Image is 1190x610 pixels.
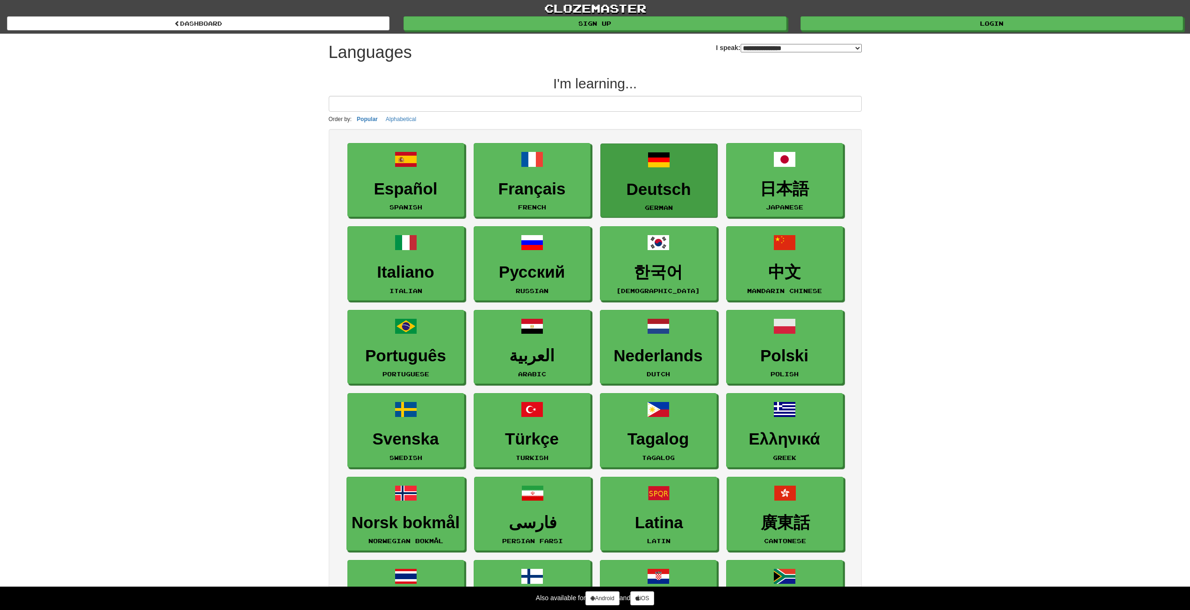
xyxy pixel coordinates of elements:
h3: Español [353,180,459,198]
small: Cantonese [764,538,806,544]
a: FrançaisFrench [474,143,591,217]
a: PolskiPolish [726,310,843,384]
h3: 廣東話 [732,514,838,532]
small: Japanese [766,204,803,210]
a: TürkçeTurkish [474,393,591,467]
a: dashboard [7,16,389,30]
h3: Türkçe [479,430,585,448]
a: iOS [630,591,654,605]
a: DeutschGerman [600,144,717,218]
h3: 한국어 [605,263,712,281]
small: Greek [773,454,796,461]
small: Spanish [389,204,422,210]
a: Sign up [404,16,786,30]
small: Italian [389,287,422,294]
small: [DEMOGRAPHIC_DATA] [616,287,700,294]
a: Norsk bokmålNorwegian Bokmål [346,477,465,551]
a: РусскийRussian [474,226,591,301]
small: Order by: [329,116,352,122]
a: TagalogTagalog [600,393,717,467]
h3: Italiano [353,263,459,281]
h3: 日本語 [731,180,838,198]
button: Popular [354,114,381,124]
small: German [645,204,673,211]
small: Mandarin Chinese [747,287,822,294]
h3: Deutsch [606,180,712,199]
small: Latin [647,538,671,544]
label: I speak: [716,43,861,52]
a: SvenskaSwedish [347,393,464,467]
small: Norwegian Bokmål [368,538,443,544]
small: Polish [771,371,799,377]
small: Russian [516,287,548,294]
a: NederlandsDutch [600,310,717,384]
h3: Русский [479,263,585,281]
a: ItalianoItalian [347,226,464,301]
small: Arabic [518,371,546,377]
a: العربيةArabic [474,310,591,384]
a: 中文Mandarin Chinese [726,226,843,301]
a: Login [801,16,1183,30]
small: Portuguese [382,371,429,377]
a: PortuguêsPortuguese [347,310,464,384]
small: Tagalog [642,454,675,461]
a: 日本語Japanese [726,143,843,217]
select: I speak: [741,44,862,52]
h3: 中文 [731,263,838,281]
h3: Nederlands [605,347,712,365]
a: فارسیPersian Farsi [474,477,591,551]
small: Turkish [516,454,548,461]
h2: I'm learning... [329,76,862,91]
a: EspañolSpanish [347,143,464,217]
h3: العربية [479,347,585,365]
h3: فارسی [479,514,586,532]
h3: Tagalog [605,430,712,448]
a: 廣東話Cantonese [727,477,844,551]
h3: Svenska [353,430,459,448]
h3: Polski [731,347,838,365]
small: Swedish [389,454,422,461]
a: Android [585,591,619,605]
h1: Languages [329,43,412,62]
small: Dutch [647,371,670,377]
h3: Norsk bokmål [352,514,460,532]
h3: Ελληνικά [731,430,838,448]
a: 한국어[DEMOGRAPHIC_DATA] [600,226,717,301]
small: Persian Farsi [502,538,563,544]
h3: Français [479,180,585,198]
h3: Latina [606,514,712,532]
a: LatinaLatin [600,477,717,551]
h3: Português [353,347,459,365]
small: French [518,204,546,210]
button: Alphabetical [383,114,419,124]
a: ΕλληνικάGreek [726,393,843,467]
